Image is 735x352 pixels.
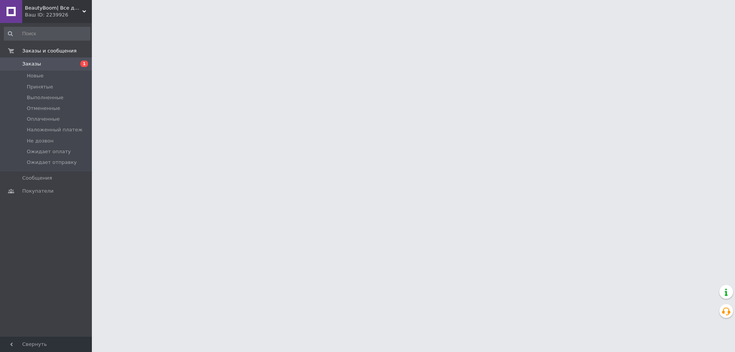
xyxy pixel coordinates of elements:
span: Ожидает оплату [27,148,71,155]
span: Покупатели [22,188,54,195]
span: Заказы [22,61,41,67]
span: Выполненные [27,94,64,101]
span: Оплаченные [27,116,60,123]
span: Заказы и сообщения [22,47,77,54]
input: Поиск [4,27,90,41]
span: 1 [80,61,88,67]
span: Сообщения [22,175,52,182]
span: Принятые [27,83,53,90]
span: BeautyBoom| Все для парикмахеров, барберов и грумеров. [25,5,82,11]
span: Наложенный платеж [27,126,83,133]
div: Ваш ID: 2239926 [25,11,92,18]
span: Не дозвон [27,138,54,144]
span: Ожидает отправку [27,159,77,166]
span: Новые [27,72,44,79]
span: Отмененные [27,105,60,112]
